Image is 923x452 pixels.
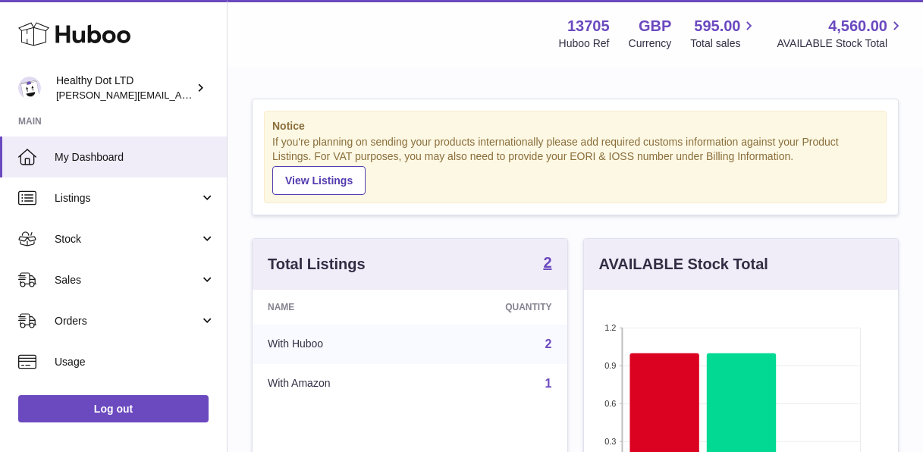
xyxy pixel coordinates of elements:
[604,361,616,370] text: 0.9
[694,16,740,36] span: 595.00
[690,36,758,51] span: Total sales
[629,36,672,51] div: Currency
[604,399,616,408] text: 0.6
[18,77,41,99] img: Dorothy@healthydot.com
[567,16,610,36] strong: 13705
[253,364,425,403] td: With Amazon
[604,437,616,446] text: 0.3
[56,74,193,102] div: Healthy Dot LTD
[559,36,610,51] div: Huboo Ref
[55,150,215,165] span: My Dashboard
[599,254,768,275] h3: AVAILABLE Stock Total
[55,191,199,206] span: Listings
[272,119,878,133] strong: Notice
[639,16,671,36] strong: GBP
[55,314,199,328] span: Orders
[543,255,551,270] strong: 2
[18,395,209,422] a: Log out
[56,89,304,101] span: [PERSON_NAME][EMAIL_ADDRESS][DOMAIN_NAME]
[268,254,366,275] h3: Total Listings
[690,16,758,51] a: 595.00 Total sales
[55,273,199,287] span: Sales
[55,232,199,246] span: Stock
[55,355,215,369] span: Usage
[828,16,887,36] span: 4,560.00
[545,337,552,350] a: 2
[777,16,905,51] a: 4,560.00 AVAILABLE Stock Total
[272,135,878,194] div: If you're planning on sending your products internationally please add required customs informati...
[545,377,552,390] a: 1
[777,36,905,51] span: AVAILABLE Stock Total
[425,290,567,325] th: Quantity
[272,166,366,195] a: View Listings
[543,255,551,273] a: 2
[253,325,425,364] td: With Huboo
[253,290,425,325] th: Name
[604,323,616,332] text: 1.2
